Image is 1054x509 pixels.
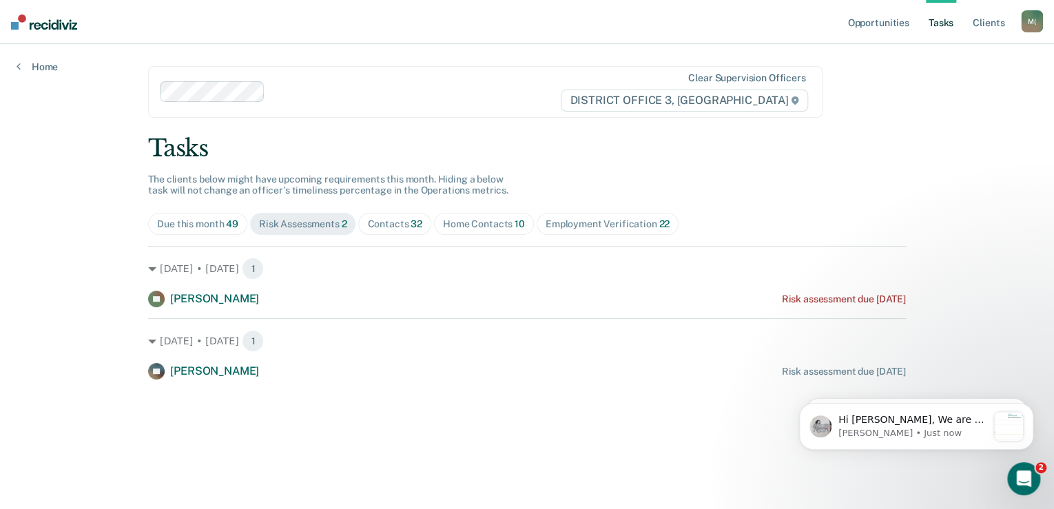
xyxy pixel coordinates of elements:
div: [DATE] • [DATE] 1 [148,330,906,352]
div: Contacts [367,218,422,230]
span: [PERSON_NAME] [170,364,259,377]
button: M( [1021,10,1043,32]
div: M ( [1021,10,1043,32]
iframe: Intercom live chat [1007,462,1040,495]
span: The clients below might have upcoming requirements this month. Hiding a below task will not chang... [148,174,508,196]
div: [DATE] • [DATE] 1 [148,258,906,280]
div: Clear supervision officers [688,72,805,84]
div: Due this month [157,218,238,230]
div: Risk assessment due [DATE] [781,366,905,377]
span: DISTRICT OFFICE 3, [GEOGRAPHIC_DATA] [561,90,808,112]
img: Recidiviz [11,14,77,30]
span: 1 [242,258,264,280]
span: 32 [411,218,422,229]
div: Employment Verification [546,218,670,230]
span: 10 [515,218,525,229]
iframe: Intercom notifications message [778,375,1054,472]
div: Home Contacts [443,218,525,230]
span: 2 [342,218,347,229]
span: 1 [242,330,264,352]
span: [PERSON_NAME] [170,292,259,305]
div: Risk assessment due [DATE] [781,293,905,305]
span: 22 [659,218,670,229]
span: 49 [226,218,238,229]
div: Tasks [148,134,906,163]
a: Home [17,61,58,73]
span: 2 [1035,462,1046,473]
div: Risk Assessments [259,218,347,230]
